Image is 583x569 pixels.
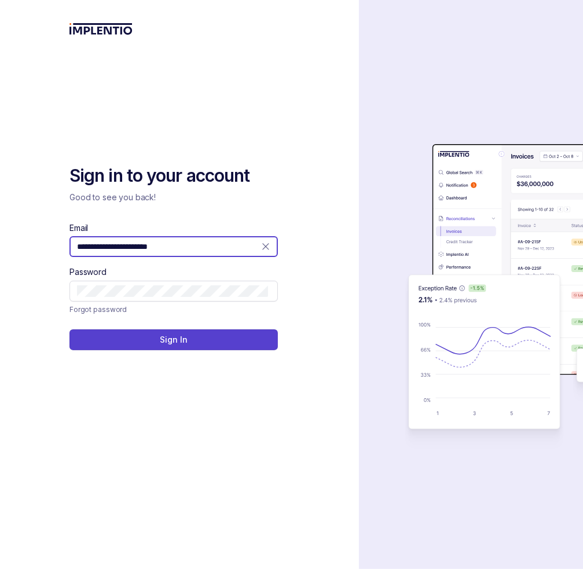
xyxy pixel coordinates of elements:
[69,192,278,203] p: Good to see you back!
[69,266,107,278] label: Password
[69,329,278,350] button: Sign In
[69,304,127,315] a: Link Forgot password
[160,334,187,346] p: Sign In
[69,222,88,234] label: Email
[69,164,278,188] h2: Sign in to your account
[69,304,127,315] p: Forgot password
[69,23,133,35] img: logo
